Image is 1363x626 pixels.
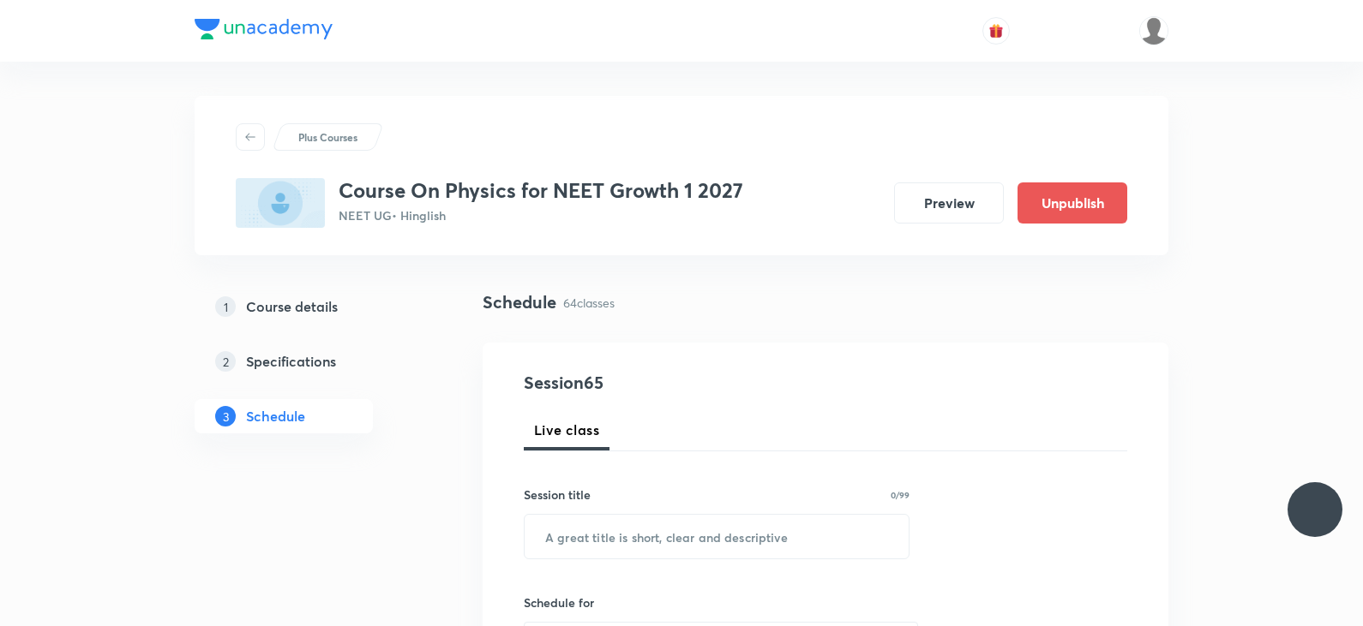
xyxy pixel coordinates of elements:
button: Unpublish [1018,182,1127,224]
p: 2 [215,351,236,372]
h4: Schedule [483,289,556,315]
h5: Specifications [246,351,336,372]
p: NEET UG • Hinglish [339,206,743,224]
input: A great title is short, clear and descriptive [525,515,909,558]
img: 95381370-AAFB-4A64-A13F-2A73AE929B82_plus.png [236,178,325,228]
span: Live class [534,420,599,440]
h3: Course On Physics for NEET Growth 1 2027 [339,178,743,203]
p: 1 [215,296,236,317]
h5: Schedule [246,406,305,426]
a: 1Course details [195,289,428,324]
p: 64 classes [563,294,615,312]
a: Company Logo [195,19,333,44]
img: ttu [1305,499,1325,520]
h4: Session 65 [524,370,837,396]
button: avatar [982,17,1010,45]
button: Preview [894,182,1004,224]
img: Divya tyagi [1139,16,1168,45]
h5: Course details [246,296,338,317]
p: Plus Courses [298,129,357,145]
h6: Schedule for [524,593,910,611]
p: 3 [215,406,236,426]
img: Company Logo [195,19,333,39]
h6: Session title [524,486,591,504]
img: avatar [988,23,1004,39]
a: 2Specifications [195,344,428,379]
p: 0/99 [891,491,910,499]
